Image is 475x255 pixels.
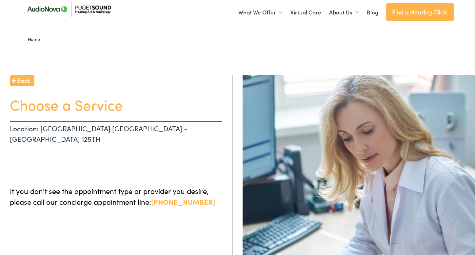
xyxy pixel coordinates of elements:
a: About Us [329,0,359,25]
p: If you don't see the appointment type or provider you desire, please call our concierge appointme... [10,185,222,207]
a: Virtual Care [290,0,321,25]
h1: Choose a Service [10,96,222,113]
a: Home [28,36,43,42]
a: Find a Hearing Clinic [386,3,454,21]
a: What We Offer [238,0,283,25]
a: Blog [367,0,378,25]
a: Back [10,75,34,86]
a: [PHONE_NUMBER] [151,197,215,207]
span: Back [17,76,30,85]
p: Location: [GEOGRAPHIC_DATA] [GEOGRAPHIC_DATA] - [GEOGRAPHIC_DATA] 125TH [10,121,222,146]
